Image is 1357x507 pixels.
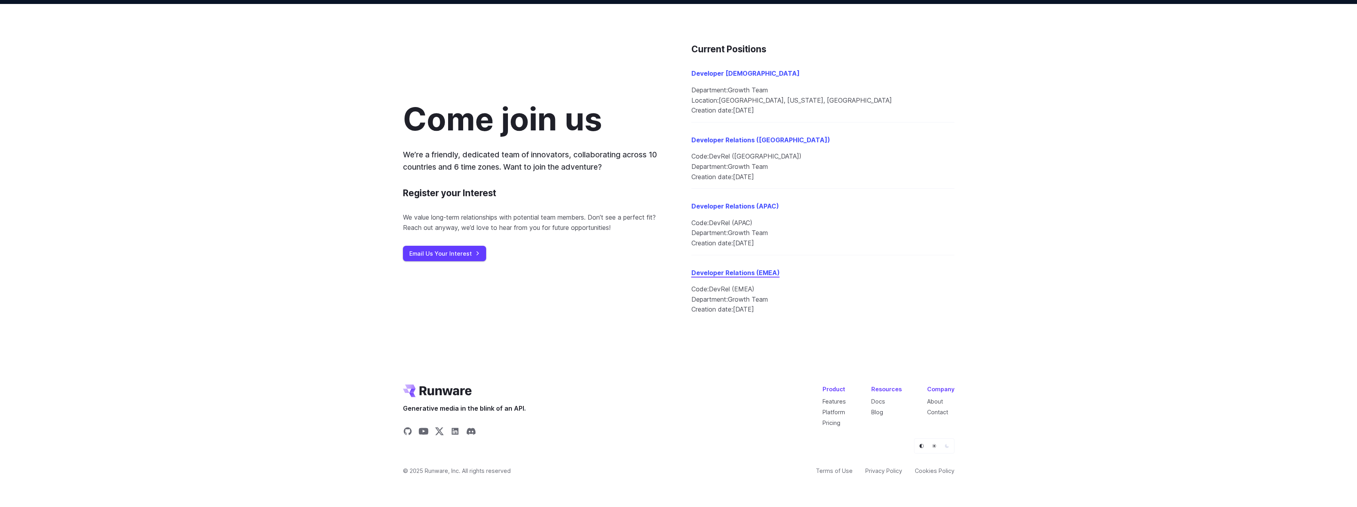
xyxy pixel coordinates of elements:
[691,284,954,295] li: DevRel (EMEA)
[941,440,952,452] button: Dark
[823,409,845,415] a: Platform
[403,404,526,414] span: Generative media in the blink of an API.
[691,86,728,94] span: Department:
[871,398,885,405] a: Docs
[914,438,954,453] ul: Theme selector
[871,385,902,394] div: Resources
[403,385,472,397] a: Go to /
[691,173,733,181] span: Creation date:
[691,218,954,228] li: DevRel (APAC)
[691,228,954,238] li: Growth Team
[403,427,412,438] a: Share on GitHub
[691,238,954,249] li: [DATE]
[403,246,486,261] a: Email Us Your Interest
[915,466,954,475] a: Cookies Policy
[691,202,779,210] a: Developer Relations (APAC)
[691,151,954,162] li: DevRel ([GEOGRAPHIC_DATA])
[691,105,954,116] li: [DATE]
[927,409,948,415] a: Contact
[691,162,954,172] li: Growth Team
[816,466,853,475] a: Terms of Use
[871,409,883,415] a: Blog
[450,427,460,438] a: Share on LinkedIn
[823,419,840,426] a: Pricing
[419,427,428,438] a: Share on YouTube
[865,466,902,475] a: Privacy Policy
[403,212,666,233] p: We value long-term relationships with potential team members. Don’t see a perfect fit? Reach out ...
[403,186,496,200] h3: Register your Interest
[823,385,846,394] div: Product
[691,42,954,56] h3: Current Positions
[466,427,476,438] a: Share on Discord
[691,85,954,96] li: Growth Team
[691,295,954,305] li: Growth Team
[691,295,728,303] span: Department:
[403,102,602,136] h2: Come join us
[691,96,719,104] span: Location:
[691,69,800,77] a: Developer [DEMOGRAPHIC_DATA]
[691,96,954,106] li: [GEOGRAPHIC_DATA], [US_STATE], [GEOGRAPHIC_DATA]
[927,385,954,394] div: Company
[691,229,728,237] span: Department:
[691,219,709,227] span: Code:
[691,136,830,144] a: Developer Relations ([GEOGRAPHIC_DATA])
[916,440,927,452] button: Default
[691,304,954,315] li: [DATE]
[691,269,780,277] a: Developer Relations (EMEA)
[691,172,954,182] li: [DATE]
[403,466,511,475] span: © 2025 Runware, Inc. All rights reserved
[823,398,846,405] a: Features
[435,427,444,438] a: Share on X
[691,106,733,114] span: Creation date:
[691,305,733,313] span: Creation date:
[691,285,709,293] span: Code:
[691,152,709,160] span: Code:
[403,149,666,173] p: We’re a friendly, dedicated team of innovators, collaborating across 10 countries and 6 time zone...
[691,163,728,170] span: Department:
[691,239,733,247] span: Creation date:
[927,398,943,405] a: About
[929,440,940,452] button: Light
